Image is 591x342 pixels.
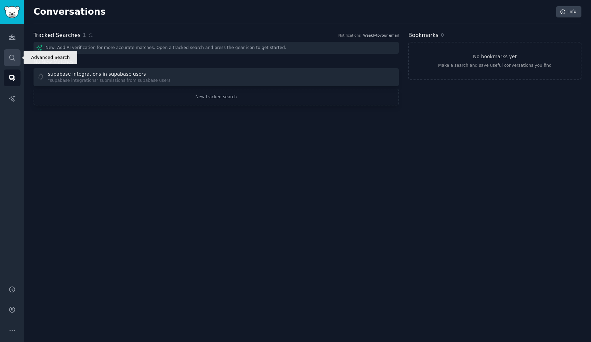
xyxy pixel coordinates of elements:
[473,53,517,60] h3: No bookmarks yet
[34,68,399,86] a: supabase integrations in supabase users"supabase integrations" submissions from supabase users
[441,32,444,38] span: 0
[438,63,552,69] div: Make a search and save useful conversations you find
[34,42,399,54] div: New: Add AI verification for more accurate matches. Open a tracked search and press the gear icon...
[34,7,106,17] h2: Conversations
[556,6,581,18] a: Info
[408,42,581,80] a: No bookmarks yetMake a search and save useful conversations you find
[48,78,170,84] div: "supabase integrations" submissions from supabase users
[363,33,399,37] a: Weeklytoyour email
[4,6,20,18] img: GummySearch logo
[338,33,361,38] div: Notifications
[34,31,80,40] h2: Tracked Searches
[34,59,74,66] span: No New Matches
[83,31,86,39] span: 1
[408,31,438,40] h2: Bookmarks
[34,89,399,106] a: New tracked search
[48,71,146,78] div: supabase integrations in supabase users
